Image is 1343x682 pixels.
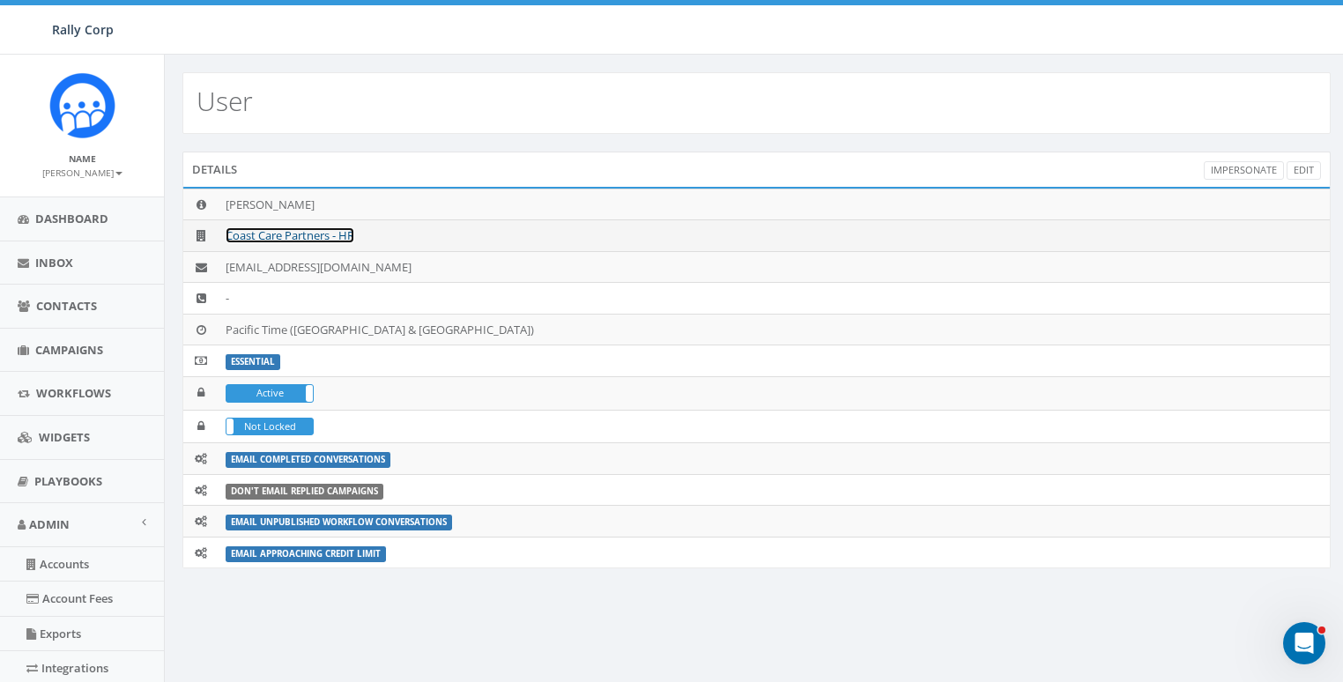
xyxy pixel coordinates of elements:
h2: User [197,86,253,115]
label: Email Unpublished Workflow Conversations [226,515,452,530]
a: [PERSON_NAME] [42,164,122,180]
label: ESSENTIAL [226,354,280,370]
label: Not Locked [226,419,313,434]
span: Contacts [36,298,97,314]
span: Workflows [36,385,111,401]
label: Email Completed Conversations [226,452,390,468]
iframe: Intercom live chat [1283,622,1325,664]
td: Pacific Time ([GEOGRAPHIC_DATA] & [GEOGRAPHIC_DATA]) [219,314,1330,345]
small: Name [69,152,96,165]
a: Coast Care Partners - HR [226,227,354,243]
td: [PERSON_NAME] [219,189,1330,220]
div: Details [182,152,1331,187]
label: Don't Email Replied Campaigns [226,484,383,500]
span: Playbooks [34,473,102,489]
span: Inbox [35,255,73,271]
div: ActiveIn Active [226,384,314,402]
a: Edit [1287,161,1321,180]
span: Rally Corp [52,21,114,38]
span: Campaigns [35,342,103,358]
img: Icon_1.png [49,72,115,138]
td: - [219,283,1330,315]
td: [EMAIL_ADDRESS][DOMAIN_NAME] [219,251,1330,283]
label: Email Approaching Credit Limit [226,546,386,562]
span: Admin [29,516,70,532]
div: LockedNot Locked [226,418,314,435]
a: Impersonate [1204,161,1284,180]
small: [PERSON_NAME] [42,167,122,179]
span: Widgets [39,429,90,445]
span: Dashboard [35,211,108,226]
label: Active [226,385,313,401]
